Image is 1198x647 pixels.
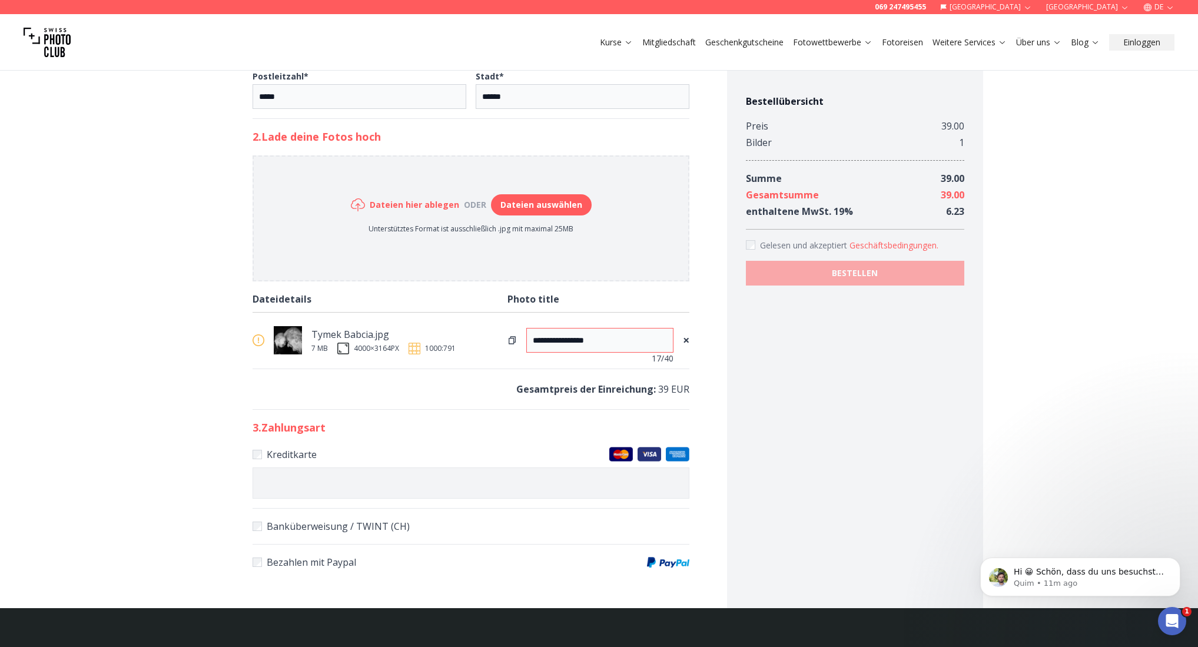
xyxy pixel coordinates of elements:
div: Bilder [746,134,772,151]
a: 069 247495455 [875,2,926,12]
a: Weitere Services [932,37,1007,48]
p: Unterstütztes Format ist ausschließlich .jpg mit maximal 25MB [351,224,592,234]
span: 1000:791 [425,344,456,353]
div: Photo title [507,291,689,307]
button: Fotoreisen [877,34,928,51]
input: Stadt* [476,84,689,109]
a: Über uns [1016,37,1061,48]
span: × [683,332,689,349]
h2: 2. Lade deine Fotos hoch [253,128,689,145]
button: Einloggen [1109,34,1174,51]
a: Geschenkgutscheine [705,37,784,48]
span: 1 [1182,607,1192,616]
label: Banküberweisung / TWINT (CH) [253,518,689,535]
input: KreditkarteMaster CardsVisaAmerican Express [253,450,262,459]
input: Accept terms [746,240,755,250]
button: Kurse [595,34,638,51]
b: Gesamtpreis der Einreichung : [516,383,656,396]
b: Stadt * [476,71,504,82]
h6: Dateien hier ablegen [370,199,459,211]
button: Weitere Services [928,34,1011,51]
img: Paypal [647,557,689,568]
img: Master Cards [609,447,633,462]
div: Tymek Babcia.jpg [311,326,456,343]
div: 7 MB [311,344,328,353]
button: Fotowettbewerbe [788,34,877,51]
button: Blog [1066,34,1104,51]
a: Kurse [600,37,633,48]
button: BESTELLEN [746,261,964,286]
img: thumb [274,326,302,354]
div: 39.00 [941,118,964,134]
div: Gesamtsumme [746,187,819,203]
button: Accept termsGelesen und akzeptiert [849,240,938,251]
img: Visa [638,447,661,462]
div: 4000 × 3164 PX [354,344,399,353]
div: enthaltene MwSt. 19 % [746,203,853,220]
h4: Bestellübersicht [746,94,964,108]
span: 17 /40 [652,353,673,364]
div: oder [459,199,491,211]
p: 39 EUR [253,381,689,397]
img: warn [253,334,264,346]
input: Bezahlen mit PaypalPaypal [253,558,262,567]
a: Fotoreisen [882,37,923,48]
iframe: Bezpieczne pole wprowadzania płatności kartą [260,477,682,489]
div: Preis [746,118,768,134]
label: Bezahlen mit Paypal [253,554,689,570]
div: Dateidetails [253,291,507,307]
img: ratio [409,343,420,354]
span: 6.23 [946,205,964,218]
iframe: Intercom notifications message [963,533,1198,615]
img: Swiss photo club [24,19,71,66]
span: 39.00 [941,172,964,185]
input: Banküberweisung / TWINT (CH) [253,522,262,531]
button: Mitgliedschaft [638,34,701,51]
button: Geschenkgutscheine [701,34,788,51]
a: Fotowettbewerbe [793,37,872,48]
button: Über uns [1011,34,1066,51]
iframe: Intercom live chat [1158,607,1186,635]
img: size [337,343,349,354]
div: Summe [746,170,782,187]
input: Postleitzahl* [253,84,466,109]
img: American Express [666,447,689,462]
b: Postleitzahl * [253,71,308,82]
button: Dateien auswählen [491,194,592,215]
a: Mitgliedschaft [642,37,696,48]
a: Blog [1071,37,1100,48]
span: 39.00 [941,188,964,201]
span: Gelesen und akzeptiert [760,240,849,251]
label: Kreditkarte [253,446,689,463]
h2: 3 . Zahlungsart [253,419,689,436]
div: 1 [959,134,964,151]
b: BESTELLEN [832,267,878,279]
